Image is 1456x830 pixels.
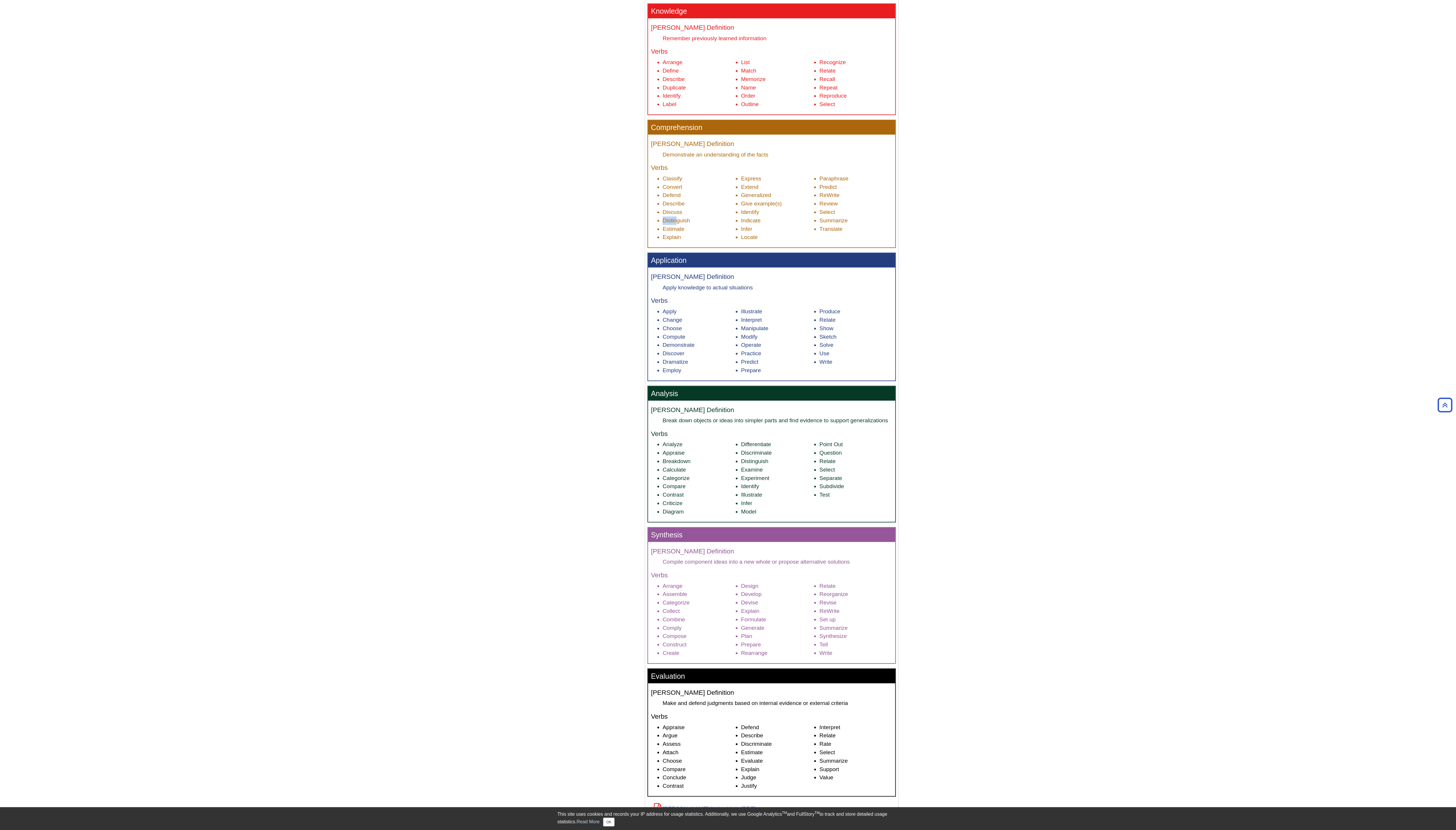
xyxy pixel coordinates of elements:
[741,773,814,782] li: Judge
[820,590,892,599] li: Reorganize
[741,58,814,67] li: List
[651,273,892,281] h4: [PERSON_NAME] Definition
[663,92,736,100] li: Identify
[663,307,736,316] li: Apply
[648,120,895,135] h3: Comprehension
[820,748,892,757] li: Select
[741,782,814,790] li: Justify
[820,731,892,740] li: Relate
[741,233,814,242] li: Locate
[820,200,892,208] li: Review
[663,582,736,590] li: Arrange
[648,669,895,683] h3: Evaluation
[663,723,736,732] li: Appraise
[741,748,814,757] li: Estimate
[820,191,892,200] li: ReWrite
[663,748,736,757] li: Attach
[820,333,892,341] li: Sketch
[663,616,736,624] li: Combine
[663,641,736,649] li: Construct
[741,84,814,92] li: Name
[663,217,736,225] li: Distinguish
[741,200,814,208] li: Give example(s)
[663,607,736,616] li: Collect
[820,217,892,225] li: Summarize
[820,482,892,491] li: Subdivide
[651,140,892,148] h4: [PERSON_NAME] Definition
[820,324,892,333] li: Show
[741,632,814,641] li: Plan
[663,333,736,341] li: Compute
[663,191,736,200] li: Defend
[663,757,736,765] li: Choose
[741,616,814,624] li: Formulate
[741,440,814,449] li: Differentiate
[820,607,892,616] li: ReWrite
[820,183,892,191] li: Predict
[663,324,736,333] li: Choose
[820,491,892,499] li: Test
[820,75,892,84] li: Recall
[741,765,814,774] li: Explain
[663,773,736,782] li: Conclude
[820,440,892,449] li: Point Out
[663,649,736,657] li: Create
[663,731,736,740] li: Argue
[663,449,736,457] li: Appraise
[663,151,892,159] dd: Demonstrate an understanding of the facts
[741,175,814,183] li: Express
[651,572,892,579] h4: Verbs
[820,582,892,590] li: Relate
[663,84,736,92] li: Duplicate
[820,225,892,233] li: Translate
[651,24,892,31] h4: [PERSON_NAME] Definition
[663,466,736,474] li: Calculate
[663,316,736,324] li: Change
[663,75,736,84] li: Describe
[741,740,814,748] li: Discriminate
[663,34,892,42] dd: Remember previously learned information
[820,92,892,100] li: Reproduce
[663,558,892,566] dd: Compile component ideas into a new whole or propose alternative solutions
[820,624,892,632] li: Summarize
[651,548,892,555] h4: [PERSON_NAME] Definition
[741,208,814,217] li: Identify
[741,217,814,225] li: Indicate
[820,649,892,657] li: Write
[741,92,814,100] li: Order
[663,440,736,449] li: Analyze
[663,358,736,366] li: Dramatize
[651,689,892,697] h4: [PERSON_NAME] Definition
[741,366,814,375] li: Prepare
[820,457,892,466] li: Relate
[820,307,892,316] li: Produce
[663,349,736,358] li: Discover
[741,100,814,109] li: Outline
[741,641,814,649] li: Prepare
[663,632,736,641] li: Compose
[741,508,814,516] li: Model
[741,75,814,84] li: Memorize
[741,723,814,732] li: Defend
[648,528,895,542] h3: Synthesis
[741,624,814,632] li: Generate
[651,48,892,55] h4: Verbs
[557,811,899,827] div: This site uses cookies and records your IP address for usage statistics. Additionally, we use Goo...
[741,358,814,366] li: Predict
[820,773,892,782] li: Value
[663,590,736,599] li: Assemble
[663,508,736,516] li: Diagram
[663,457,736,466] li: Breakdown
[663,474,736,483] li: Categorize
[820,449,892,457] li: Question
[820,58,892,67] li: Recognize
[663,765,736,774] li: Compare
[741,333,814,341] li: Modify
[741,324,814,333] li: Manipulate
[663,782,736,790] li: Contrast
[820,474,892,483] li: Separate
[663,599,736,607] li: Categorize
[741,607,814,616] li: Explain
[820,84,892,92] li: Repeat
[741,449,814,457] li: Discriminate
